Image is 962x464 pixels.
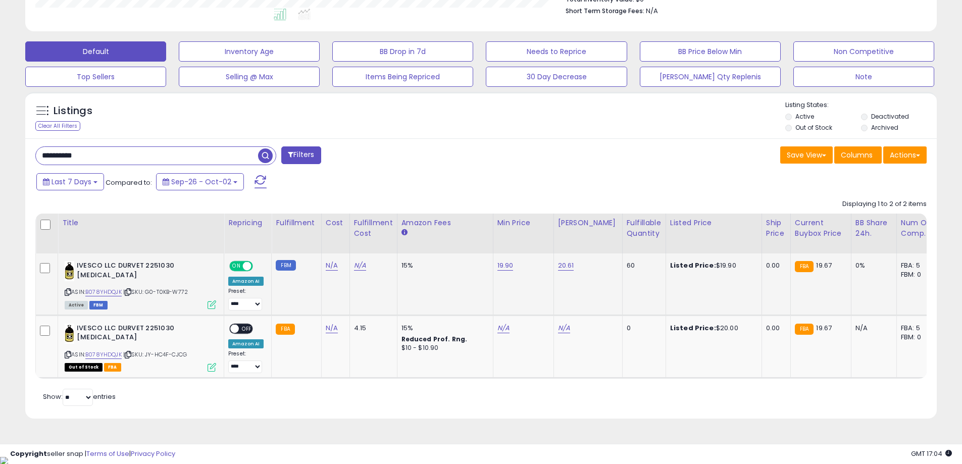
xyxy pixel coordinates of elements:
button: [PERSON_NAME] Qty Replenis [640,67,781,87]
a: N/A [354,261,366,271]
small: FBA [276,324,294,335]
div: Displaying 1 to 2 of 2 items [842,199,927,209]
strong: Copyright [10,449,47,458]
span: Compared to: [106,178,152,187]
button: Actions [883,146,927,164]
span: FBM [89,301,108,310]
b: Listed Price: [670,261,716,270]
button: Filters [281,146,321,164]
button: BB Price Below Min [640,41,781,62]
button: Save View [780,146,833,164]
a: N/A [497,323,510,333]
div: $20.00 [670,324,754,333]
a: 20.61 [558,261,574,271]
div: N/A [855,324,889,333]
button: Non Competitive [793,41,934,62]
div: Title [62,218,220,228]
p: Listing States: [785,100,937,110]
span: 2025-10-10 17:04 GMT [911,449,952,458]
span: Sep-26 - Oct-02 [171,177,231,187]
div: Amazon AI [228,339,264,348]
div: [PERSON_NAME] [558,218,618,228]
div: Preset: [228,288,264,311]
small: FBM [276,260,295,271]
div: Preset: [228,350,264,373]
div: 15% [401,261,485,270]
button: Sep-26 - Oct-02 [156,173,244,190]
span: 19.67 [816,323,832,333]
div: 15% [401,324,485,333]
a: B078YHDQJK [85,288,122,296]
a: N/A [326,261,338,271]
div: Amazon AI [228,277,264,286]
label: Deactivated [871,112,909,121]
div: Amazon Fees [401,218,489,228]
span: | SKU: JY-HC4F-CJCG [123,350,187,358]
div: Fulfillment [276,218,317,228]
button: Inventory Age [179,41,320,62]
span: All listings currently available for purchase on Amazon [65,301,88,310]
span: Last 7 Days [52,177,91,187]
div: $10 - $10.90 [401,344,485,352]
label: Active [795,112,814,121]
div: 60 [627,261,658,270]
span: ON [230,262,243,271]
a: N/A [326,323,338,333]
div: FBA: 5 [901,261,934,270]
div: Num of Comp. [901,218,938,239]
span: OFF [251,262,268,271]
a: B078YHDQJK [85,350,122,359]
div: ASIN: [65,324,216,371]
button: Last 7 Days [36,173,104,190]
a: N/A [558,323,570,333]
div: Min Price [497,218,549,228]
span: 19.67 [816,261,832,270]
a: 19.90 [497,261,514,271]
div: 4.15 [354,324,389,333]
a: Terms of Use [86,449,129,458]
button: Selling @ Max [179,67,320,87]
div: Clear All Filters [35,121,80,131]
span: FBA [104,363,121,372]
a: Privacy Policy [131,449,175,458]
span: Columns [841,150,873,160]
div: Cost [326,218,345,228]
b: Short Term Storage Fees: [566,7,644,15]
div: BB Share 24h. [855,218,892,239]
div: 0.00 [766,261,783,270]
img: 419QFlX2A6L._SL40_.jpg [65,324,74,344]
button: 30 Day Decrease [486,67,627,87]
div: Repricing [228,218,267,228]
small: Amazon Fees. [401,228,408,237]
h5: Listings [54,104,92,118]
span: Show: entries [43,392,116,401]
button: Items Being Repriced [332,67,473,87]
div: Fulfillment Cost [354,218,393,239]
button: BB Drop in 7d [332,41,473,62]
div: 0 [627,324,658,333]
div: Current Buybox Price [795,218,847,239]
div: seller snap | | [10,449,175,459]
b: IVESCO LLC DURVET 2251030 [MEDICAL_DATA] [77,324,199,345]
label: Archived [871,123,898,132]
button: Note [793,67,934,87]
div: 0.00 [766,324,783,333]
div: ASIN: [65,261,216,308]
span: OFF [239,324,255,333]
b: Listed Price: [670,323,716,333]
div: FBM: 0 [901,333,934,342]
div: Ship Price [766,218,786,239]
b: Reduced Prof. Rng. [401,335,468,343]
div: FBM: 0 [901,270,934,279]
small: FBA [795,261,814,272]
button: Default [25,41,166,62]
div: FBA: 5 [901,324,934,333]
div: 0% [855,261,889,270]
button: Needs to Reprice [486,41,627,62]
button: Top Sellers [25,67,166,87]
label: Out of Stock [795,123,832,132]
span: N/A [646,6,658,16]
div: Listed Price [670,218,757,228]
img: 419QFlX2A6L._SL40_.jpg [65,261,74,281]
small: FBA [795,324,814,335]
